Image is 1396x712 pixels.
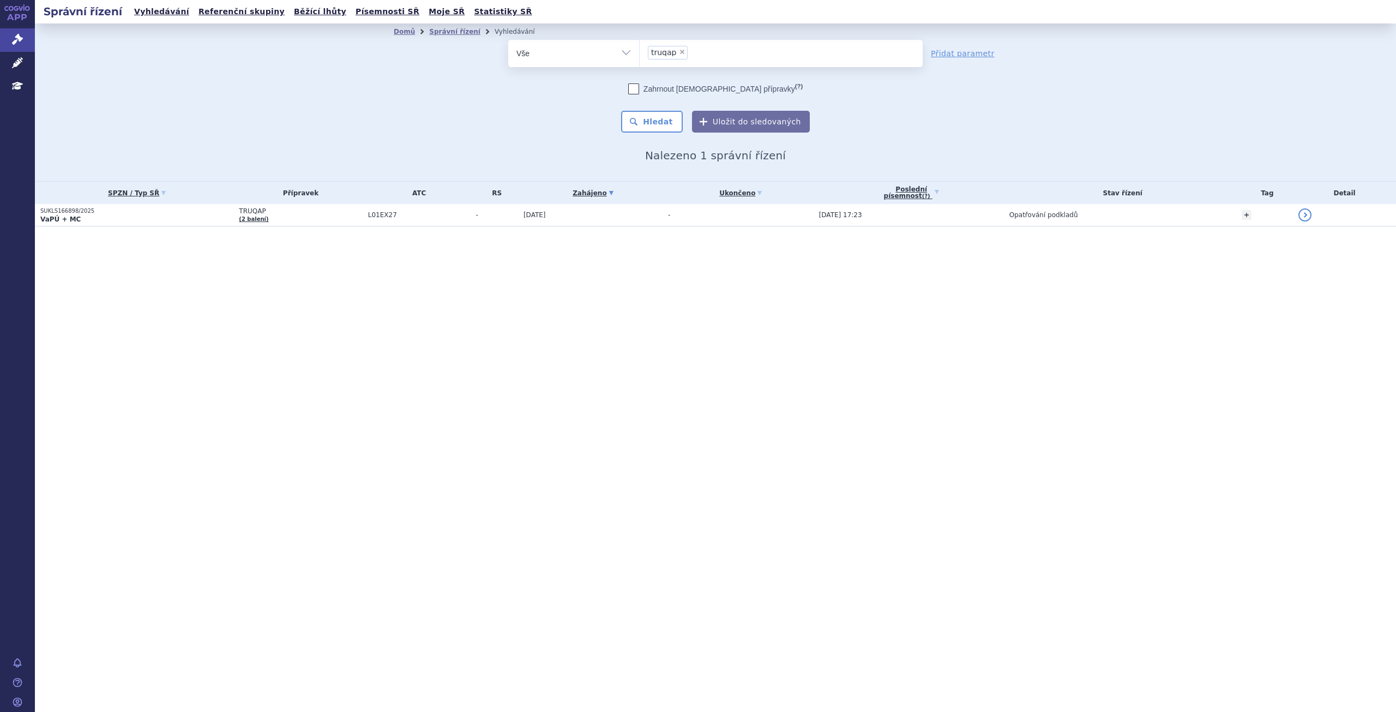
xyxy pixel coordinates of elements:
[476,211,518,219] span: -
[471,4,535,19] a: Statistiky SŘ
[819,211,862,219] span: [DATE] 17:23
[291,4,350,19] a: Běžící lhůty
[40,216,81,223] strong: VaPÚ + MC
[621,111,683,133] button: Hledat
[1236,182,1293,204] th: Tag
[1009,211,1078,219] span: Opatřování podkladů
[394,28,415,35] a: Domů
[239,216,268,222] a: (2 balení)
[363,182,471,204] th: ATC
[233,182,362,204] th: Přípravek
[35,4,131,19] h2: Správní řízení
[352,4,423,19] a: Písemnosti SŘ
[470,182,518,204] th: RS
[40,186,233,201] a: SPZN / Typ SŘ
[819,182,1004,204] a: Poslednípísemnost(?)
[628,83,803,94] label: Zahrnout [DEMOGRAPHIC_DATA] přípravky
[40,207,233,215] p: SUKLS166898/2025
[131,4,192,19] a: Vyhledávání
[679,49,685,55] span: ×
[795,83,803,90] abbr: (?)
[931,48,995,59] a: Přidat parametr
[523,186,663,201] a: Zahájeno
[1293,182,1396,204] th: Detail
[495,23,549,40] li: Vyhledávání
[195,4,288,19] a: Referenční skupiny
[1298,208,1311,222] a: detail
[692,111,810,133] button: Uložit do sledovaných
[922,193,930,200] abbr: (?)
[668,186,814,201] a: Ukončeno
[691,45,697,59] input: truqap
[368,211,471,219] span: L01EX27
[651,49,676,56] span: truqap
[1242,210,1251,220] a: +
[425,4,468,19] a: Moje SŘ
[523,211,546,219] span: [DATE]
[239,207,362,215] span: TRUQAP
[1004,182,1236,204] th: Stav řízení
[645,149,786,162] span: Nalezeno 1 správní řízení
[668,211,670,219] span: -
[429,28,480,35] a: Správní řízení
